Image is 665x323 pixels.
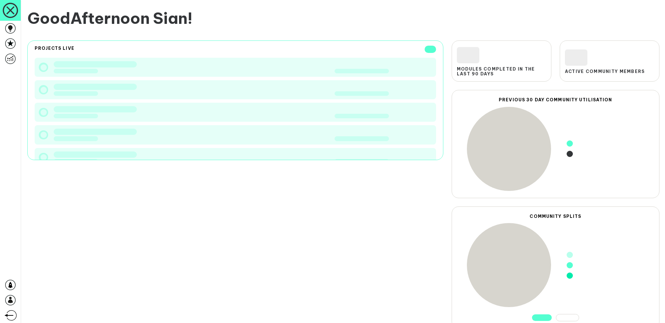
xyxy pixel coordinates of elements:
[425,46,436,53] span: 10
[532,314,552,321] button: gender
[458,214,653,219] h2: Community Splits
[458,97,653,102] h2: Previous 30 day Community Utilisation
[556,314,579,321] button: ethnicity
[565,69,645,74] span: Active Community Members
[457,67,546,76] span: Modules completed in the last 90 days
[153,8,193,28] span: Sian !
[35,46,74,53] h2: Projects live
